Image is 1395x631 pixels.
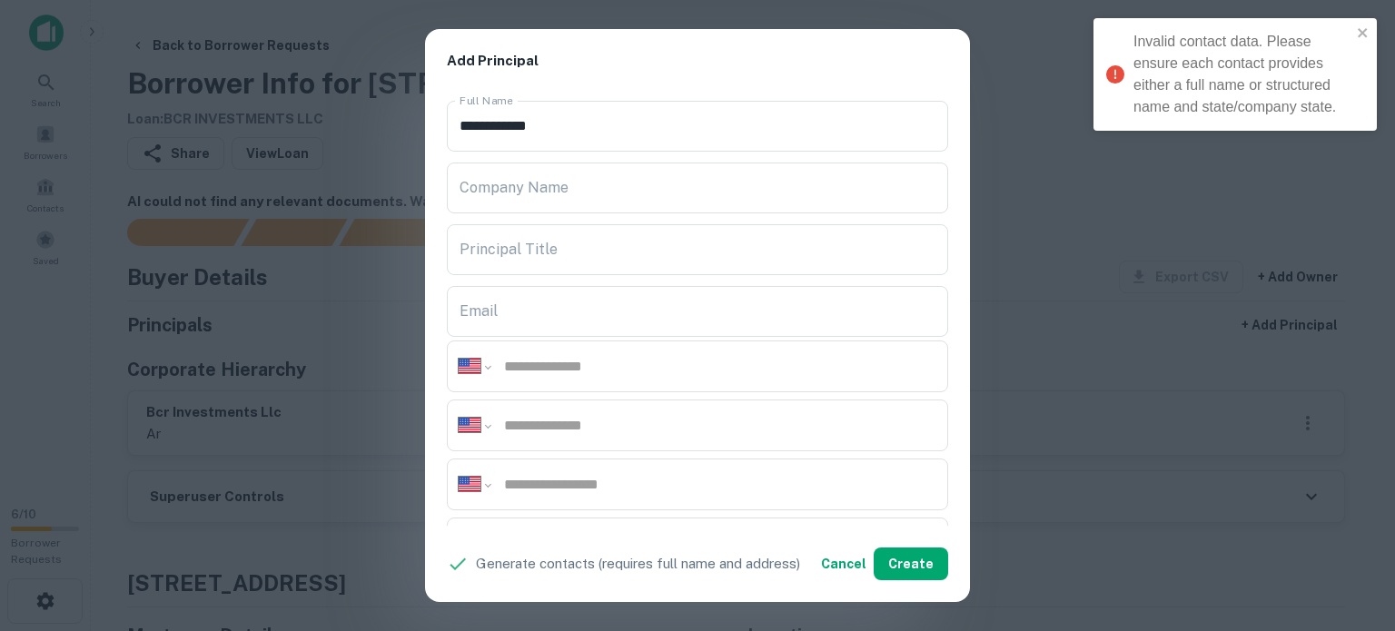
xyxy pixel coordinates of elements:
[460,93,513,108] label: Full Name
[1304,486,1395,573] iframe: Chat Widget
[874,547,948,580] button: Create
[1357,25,1370,43] button: close
[814,547,874,580] button: Cancel
[476,553,800,575] p: Generate contacts (requires full name and address)
[425,29,970,94] h2: Add Principal
[1133,31,1351,118] div: Invalid contact data. Please ensure each contact provides either a full name or structured name a...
